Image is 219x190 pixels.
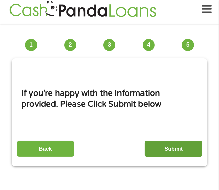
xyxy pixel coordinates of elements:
input: Back [17,141,74,157]
span: 1 [25,39,37,51]
span: 4 [143,39,155,51]
span: 3 [103,39,115,51]
input: Submit [145,141,202,157]
h1: If you're happy with the information provided. Please Click Submit below [21,88,198,109]
span: 5 [182,39,194,51]
span: 2 [64,39,76,51]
